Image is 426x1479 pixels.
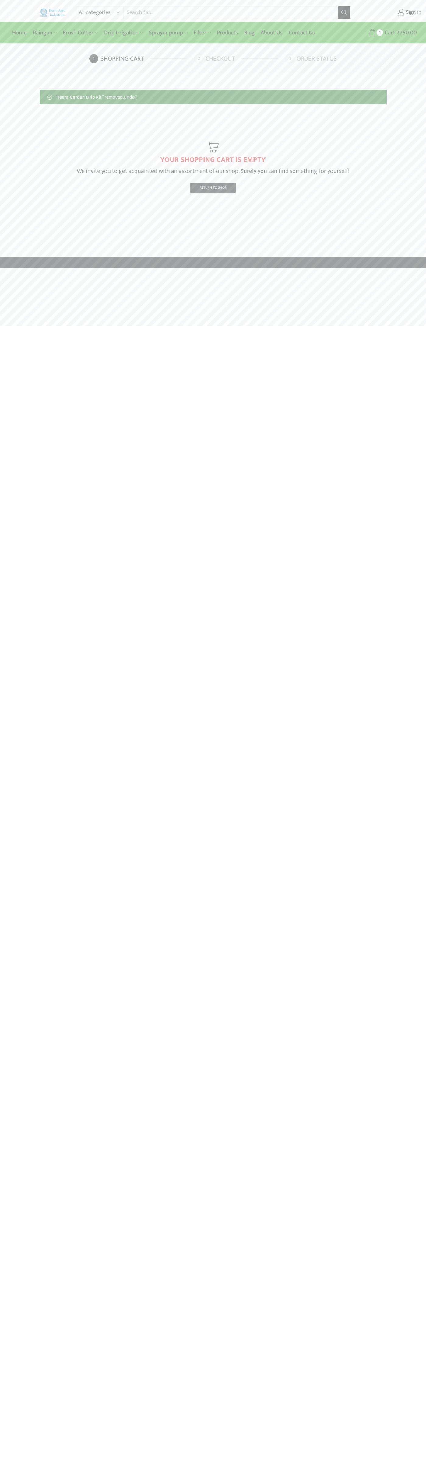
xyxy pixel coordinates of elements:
bdi: 750.00 [397,28,417,37]
a: Checkout [194,54,284,63]
a: Drip Irrigation [101,26,146,40]
span: Cart [383,29,395,37]
a: Return To Shop [190,183,236,193]
a: Sign in [360,7,421,18]
a: Raingun [30,26,60,40]
span: Return To Shop [200,185,227,191]
p: We invite you to get acquainted with an assortment of our shop. Surely you can find something for... [40,166,387,176]
span: Sign in [404,9,421,16]
div: “Heera Garden Drip Kit” removed. [40,90,387,104]
span: 1 [377,29,383,36]
a: Undo? [124,93,137,101]
a: Products [214,26,241,40]
a: Home [9,26,30,40]
button: Search button [338,6,350,19]
a: 1 Cart ₹750.00 [357,27,417,38]
a: Sprayer pump [146,26,190,40]
h1: YOUR SHOPPING CART IS EMPTY [40,156,387,164]
a: Blog [241,26,258,40]
input: Search for... [124,6,338,19]
a: Brush Cutter [60,26,101,40]
span: ₹ [397,28,400,37]
a: Contact Us [286,26,318,40]
a: Filter [191,26,214,40]
a: About Us [258,26,286,40]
